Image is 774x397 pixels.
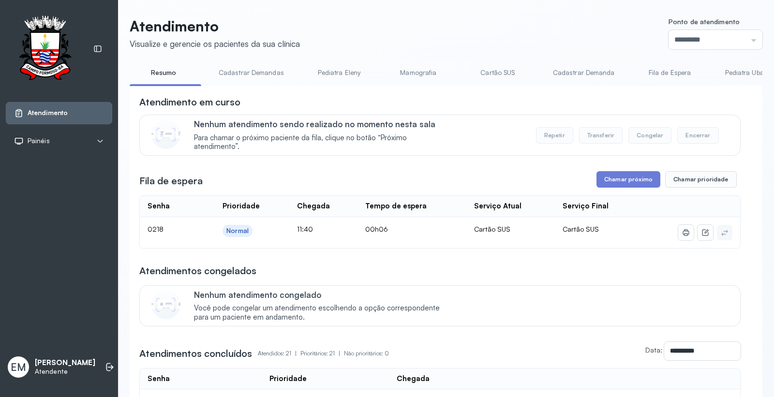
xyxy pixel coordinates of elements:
button: Transferir [579,127,623,144]
a: Cadastrar Demanda [543,65,625,81]
span: | [295,350,297,357]
span: Atendimento [28,109,68,117]
p: Nenhum atendimento sendo realizado no momento nesta sala [194,119,450,129]
div: Tempo de espera [365,202,427,211]
button: Encerrar [677,127,718,144]
img: Imagem de CalloutCard [151,120,180,149]
img: Logotipo do estabelecimento [10,15,80,83]
a: Cadastrar Demandas [209,65,294,81]
span: Você pode congelar um atendimento escolhendo a opção correspondente para um paciente em andamento. [194,304,450,322]
div: Prioridade [223,202,260,211]
p: Atendimento [130,17,300,35]
h3: Atendimentos concluídos [139,347,252,360]
button: Repetir [536,127,573,144]
div: Chegada [397,374,430,383]
button: Congelar [628,127,671,144]
div: Prioridade [269,374,307,383]
a: Mamografia [385,65,452,81]
h3: Fila de espera [139,174,203,188]
h3: Atendimentos congelados [139,264,256,278]
a: Cartão SUS [464,65,532,81]
label: Data: [645,346,662,354]
button: Chamar prioridade [665,171,737,188]
span: Cartão SUS [563,225,599,233]
div: Serviço Final [563,202,609,211]
p: [PERSON_NAME] [35,358,95,368]
span: 0218 [148,225,164,233]
span: 00h06 [365,225,388,233]
p: Nenhum atendimento congelado [194,290,450,300]
a: Atendimento [14,108,104,118]
a: Fila de Espera [636,65,704,81]
span: Para chamar o próximo paciente da fila, clique no botão “Próximo atendimento”. [194,133,450,152]
div: Visualize e gerencie os pacientes da sua clínica [130,39,300,49]
span: | [339,350,340,357]
button: Chamar próximo [596,171,660,188]
div: Senha [148,374,170,383]
span: Painéis [28,137,50,145]
a: Pediatra Eleny [305,65,373,81]
div: Normal [226,227,249,235]
img: Imagem de CalloutCard [151,290,180,319]
span: Ponto de atendimento [669,17,740,26]
p: Prioritários: 21 [300,347,344,360]
p: Não prioritários: 0 [344,347,389,360]
a: Resumo [130,65,197,81]
p: Atendente [35,368,95,376]
h3: Atendimento em curso [139,95,240,109]
div: Cartão SUS [474,225,547,234]
div: Chegada [297,202,330,211]
p: Atendidos: 21 [258,347,300,360]
div: Serviço Atual [474,202,521,211]
div: Senha [148,202,170,211]
span: 11:40 [297,225,313,233]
